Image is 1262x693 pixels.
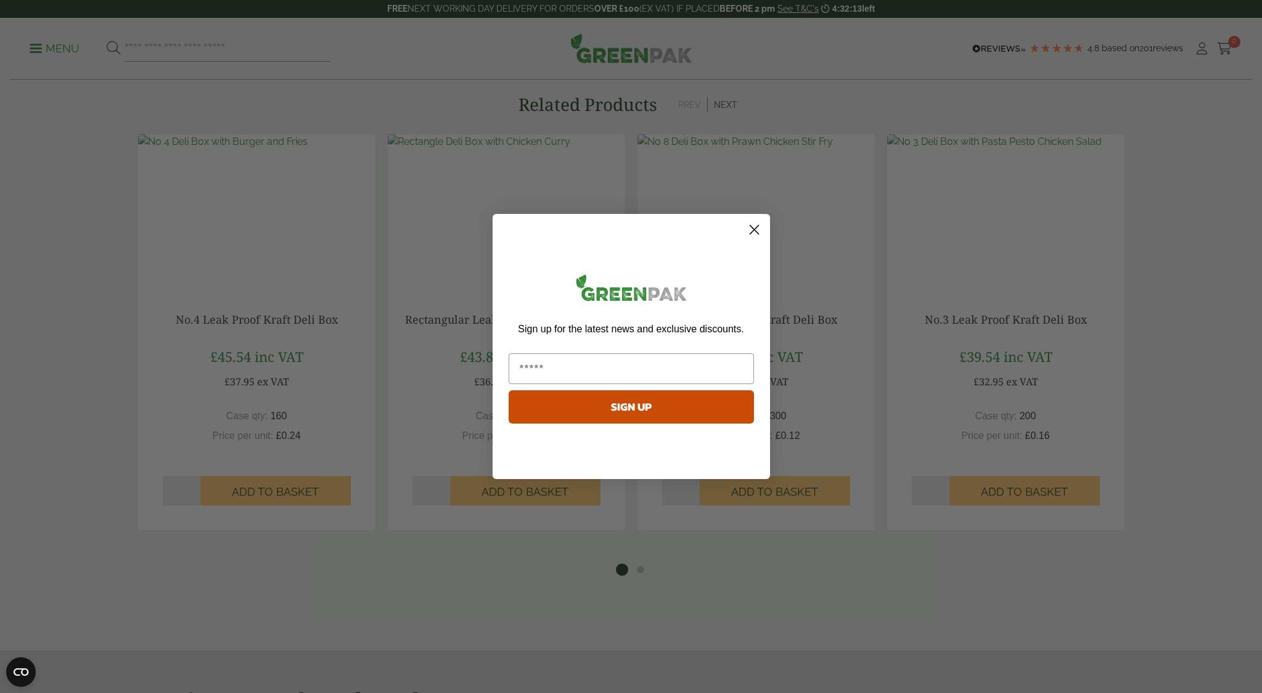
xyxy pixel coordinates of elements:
button: Open CMP widget [6,657,36,687]
button: SIGN UP [509,390,754,424]
input: Email [509,353,754,384]
button: Close dialog [744,219,765,240]
img: greenpak_logo [509,269,754,311]
span: Sign up for the latest news and exclusive discounts. [518,324,744,334]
